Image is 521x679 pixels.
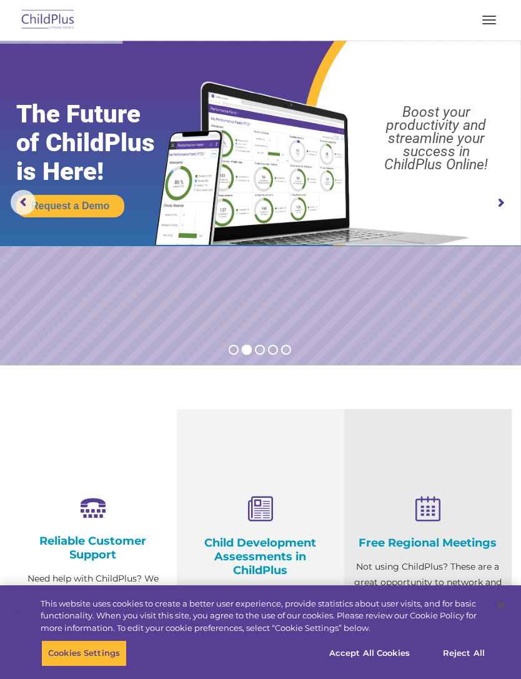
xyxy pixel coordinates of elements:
button: Cookies Settings [41,640,127,667]
div: This website uses cookies to create a better user experience, provide statistics about user visit... [41,598,485,635]
h4: Child Development Assessments in ChildPlus [186,536,335,577]
h4: Free Regional Meetings [354,536,502,550]
rs-layer: The Future of ChildPlus is Here! [16,100,182,186]
button: Accept All Cookies [322,640,417,667]
a: Request a Demo [16,195,124,217]
p: Not using ChildPlus? These are a great opportunity to network and learn from ChildPlus users. Fin... [354,559,502,637]
img: ChildPlus by Procare Solutions [19,6,77,35]
button: Reject All [425,640,503,667]
rs-layer: Boost your productivity and streamline your success in ChildPlus Online! [359,106,514,171]
button: Close [487,592,515,619]
h4: Reliable Customer Support [19,534,167,562]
